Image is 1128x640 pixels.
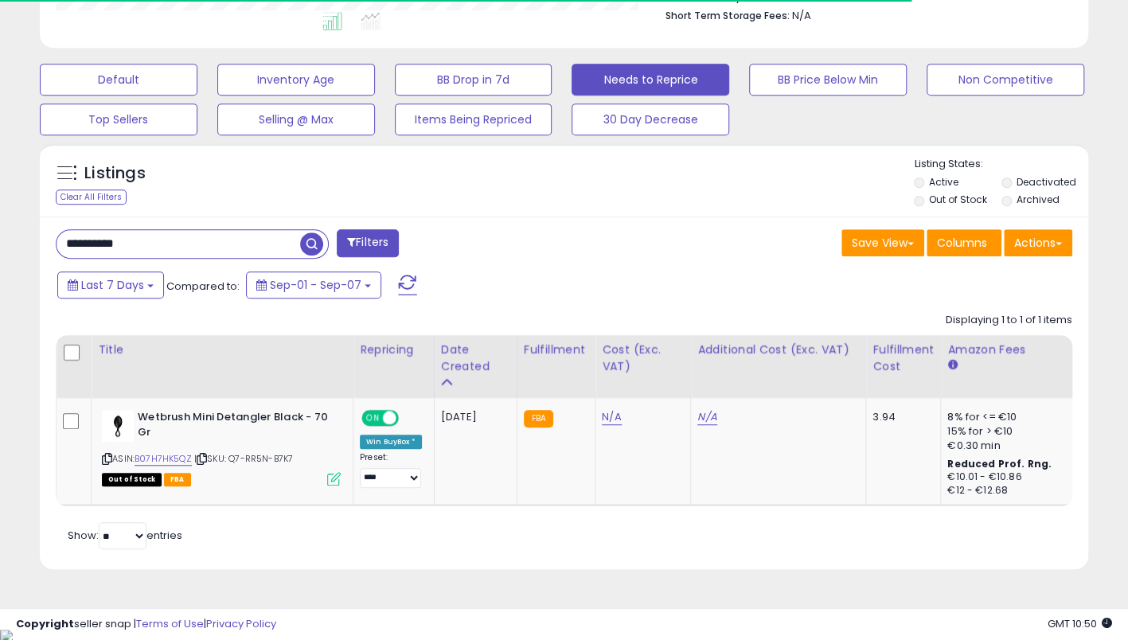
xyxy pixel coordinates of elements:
div: Preset: [360,452,422,488]
a: B07H7HK5QZ [135,452,192,466]
label: Archived [1017,193,1060,206]
div: €0.30 min [947,439,1079,453]
strong: Copyright [16,616,74,631]
button: Default [40,64,197,96]
button: Items Being Repriced [395,103,552,135]
div: Repricing [360,341,427,358]
div: Date Created [441,341,510,375]
span: All listings that are currently out of stock and unavailable for purchase on Amazon [102,473,162,486]
div: €10.01 - €10.86 [947,470,1079,484]
label: Active [929,175,958,189]
small: Amazon Fees. [947,358,957,373]
div: Fulfillment Cost [872,341,934,375]
div: Fulfillment [524,341,588,358]
button: Filters [337,229,399,257]
span: FBA [164,473,191,486]
div: Win BuyBox * [360,435,422,449]
span: Compared to: [166,279,240,294]
span: Show: entries [68,528,182,543]
small: FBA [524,410,553,427]
button: Selling @ Max [217,103,375,135]
button: Last 7 Days [57,271,164,299]
a: Privacy Policy [206,616,276,631]
b: Reduced Prof. Rng. [947,457,1052,470]
span: Columns [937,235,987,251]
span: N/A [791,8,810,23]
div: Additional Cost (Exc. VAT) [697,341,859,358]
button: Needs to Reprice [572,64,729,96]
button: Top Sellers [40,103,197,135]
button: Actions [1004,229,1072,256]
button: Columns [927,229,1001,256]
button: Sep-01 - Sep-07 [246,271,381,299]
div: Title [98,341,346,358]
div: ASIN: [102,410,341,484]
button: Non Competitive [927,64,1084,96]
span: ON [363,412,383,425]
span: Sep-01 - Sep-07 [270,277,361,293]
div: seller snap | | [16,617,276,632]
span: | SKU: Q7-RR5N-B7K7 [194,452,293,465]
div: Displaying 1 to 1 of 1 items [946,313,1072,328]
div: €12 - €12.68 [947,484,1079,498]
span: OFF [396,412,422,425]
img: 210TZnjwZaL._SL40_.jpg [102,410,134,442]
div: Clear All Filters [56,189,127,205]
button: Inventory Age [217,64,375,96]
label: Deactivated [1017,175,1076,189]
a: N/A [602,409,621,425]
p: Listing States: [914,157,1088,172]
a: N/A [697,409,716,425]
button: BB Price Below Min [749,64,907,96]
div: 3.94 [872,410,928,424]
a: Terms of Use [136,616,204,631]
div: 8% for <= €10 [947,410,1079,424]
div: 15% for > €10 [947,424,1079,439]
div: Amazon Fees [947,341,1085,358]
b: Short Term Storage Fees: [665,9,789,22]
button: BB Drop in 7d [395,64,552,96]
span: 2025-09-15 10:50 GMT [1048,616,1112,631]
button: 30 Day Decrease [572,103,729,135]
span: Last 7 Days [81,277,144,293]
b: Wetbrush Mini Detangler Black - 70 Gr [138,410,331,443]
label: Out of Stock [929,193,987,206]
div: Cost (Exc. VAT) [602,341,684,375]
div: [DATE] [441,410,505,424]
button: Save View [841,229,924,256]
h5: Listings [84,162,146,185]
